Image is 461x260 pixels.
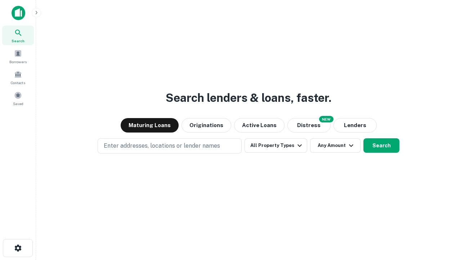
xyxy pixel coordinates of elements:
[182,118,231,133] button: Originations
[310,138,361,153] button: Any Amount
[363,138,399,153] button: Search
[13,101,23,107] span: Saved
[11,80,25,86] span: Contacts
[234,118,285,133] button: Active Loans
[104,142,220,150] p: Enter addresses, locations or lender names
[166,89,331,107] h3: Search lenders & loans, faster.
[98,138,242,153] button: Enter addresses, locations or lender names
[2,68,34,87] a: Contacts
[2,26,34,45] a: Search
[121,118,179,133] button: Maturing Loans
[319,116,334,122] div: NEW
[12,6,25,20] img: capitalize-icon.png
[2,88,34,108] a: Saved
[425,202,461,237] iframe: Chat Widget
[334,118,377,133] button: Lenders
[2,47,34,66] a: Borrowers
[12,38,24,44] span: Search
[245,138,307,153] button: All Property Types
[287,118,331,133] button: Search distressed loans with lien and other non-mortgage details.
[9,59,27,65] span: Borrowers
